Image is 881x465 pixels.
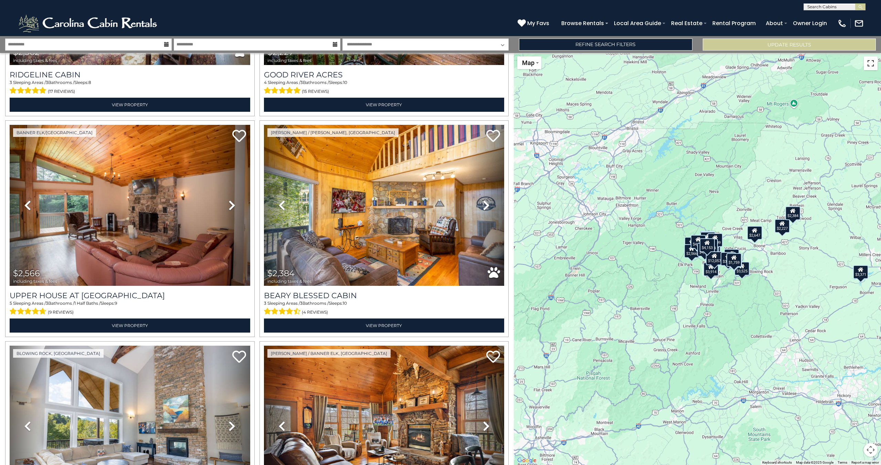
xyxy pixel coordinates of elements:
span: 10 [343,80,347,85]
span: (9 reviews) [48,308,74,317]
div: $4,408 [690,235,705,249]
span: $2,566 [13,268,40,278]
div: $4,153 [700,238,715,252]
img: phone-regular-white.png [837,19,847,28]
a: Add to favorites [232,129,246,144]
button: Toggle fullscreen view [864,56,878,70]
div: $2,227 [775,219,790,233]
a: Blowing Rock, [GEOGRAPHIC_DATA] [13,349,104,358]
a: Owner Login [789,17,830,29]
span: 9 [115,301,117,306]
span: Map [522,59,534,66]
span: including taxes & fees [267,279,311,283]
div: $3,656 [700,232,715,246]
div: $3,525 [734,262,749,275]
div: $3,371 [853,265,868,279]
a: Beary Blessed Cabin [264,291,505,300]
div: $2,647 [747,226,762,240]
button: Update Results [703,39,876,51]
a: Add to favorites [486,350,500,365]
span: 3 [300,80,303,85]
a: My Favs [518,19,551,28]
a: Browse Rentals [558,17,607,29]
a: Banner Elk/[GEOGRAPHIC_DATA] [13,128,96,137]
div: $2,384 [785,206,800,220]
a: Upper House at [GEOGRAPHIC_DATA] [10,291,250,300]
img: Google [516,456,538,465]
img: mail-regular-white.png [854,19,864,28]
a: Add to favorites [232,350,246,365]
div: Sleeping Areas / Bathrooms / Sleeps: [10,79,250,96]
a: View Property [10,98,250,112]
a: Rental Program [709,17,759,29]
div: $2,566 [684,244,699,258]
a: Ridgeline Cabin [10,70,250,79]
button: Change map style [517,56,541,69]
a: View Property [264,98,505,112]
img: White-1-2.png [17,13,160,34]
a: [PERSON_NAME] / Banner Elk, [GEOGRAPHIC_DATA] [267,349,391,358]
div: $4,784 [697,243,712,257]
span: 5 [10,301,12,306]
span: $2,384 [267,268,295,278]
span: including taxes & fees [13,58,57,63]
span: 3 [46,80,48,85]
div: $1,759 [726,253,742,267]
span: My Favs [527,19,549,28]
div: $1,487 [700,231,715,245]
a: View Property [264,318,505,333]
div: $3,408 [721,252,736,266]
span: including taxes & fees [13,279,57,283]
span: including taxes & fees [267,58,311,63]
h3: Upper House at Tiffanys Estate [10,291,250,300]
span: 3 [10,80,12,85]
span: 8 [88,80,91,85]
button: Map camera controls [864,443,878,457]
a: View Property [10,318,250,333]
span: 3 [300,301,302,306]
a: Terms [838,461,847,464]
button: Keyboard shortcuts [762,460,792,465]
div: Sleeping Areas / Bathrooms / Sleeps: [10,300,250,317]
img: thumbnail_163280629.jpeg [264,125,505,286]
div: Sleeping Areas / Bathrooms / Sleeps: [264,300,505,317]
a: Open this area in Google Maps (opens a new window) [516,456,538,465]
div: $2,377 [726,254,742,268]
div: Sleeping Areas / Bathrooms / Sleeps: [264,79,505,96]
div: $3,914 [703,262,719,276]
a: Good River Acres [264,70,505,79]
span: (15 reviews) [302,87,329,96]
a: Refine Search Filters [519,39,692,51]
div: $12,057 [705,251,723,265]
a: Report a map error [851,461,879,464]
span: (4 reviews) [302,308,328,317]
img: thumbnail_163273264.jpeg [10,125,250,286]
span: (17 reviews) [48,87,75,96]
a: Local Area Guide [611,17,665,29]
a: About [762,17,786,29]
span: Map data ©2025 Google [796,461,834,464]
div: $2,477 [724,249,739,263]
a: Real Estate [668,17,706,29]
span: 1 Half Baths / [74,301,100,306]
span: 4 [264,80,267,85]
span: 3 [46,301,48,306]
div: $2,014 [702,239,718,252]
span: 3 [264,301,266,306]
span: 10 [343,301,347,306]
div: $4,009 [708,233,723,247]
a: Add to favorites [486,129,500,144]
a: [PERSON_NAME] / [PERSON_NAME], [GEOGRAPHIC_DATA] [267,128,399,137]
